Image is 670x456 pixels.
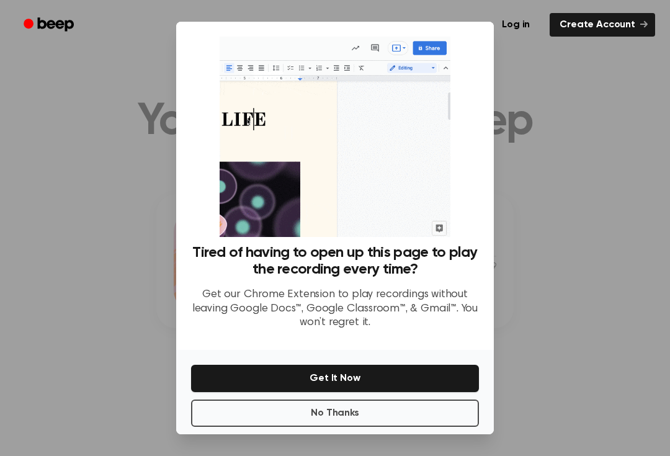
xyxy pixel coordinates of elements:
[191,365,479,392] button: Get It Now
[191,288,479,330] p: Get our Chrome Extension to play recordings without leaving Google Docs™, Google Classroom™, & Gm...
[191,400,479,427] button: No Thanks
[15,13,85,37] a: Beep
[489,11,542,39] a: Log in
[191,244,479,278] h3: Tired of having to open up this page to play the recording every time?
[550,13,655,37] a: Create Account
[220,37,450,237] img: Beep extension in action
